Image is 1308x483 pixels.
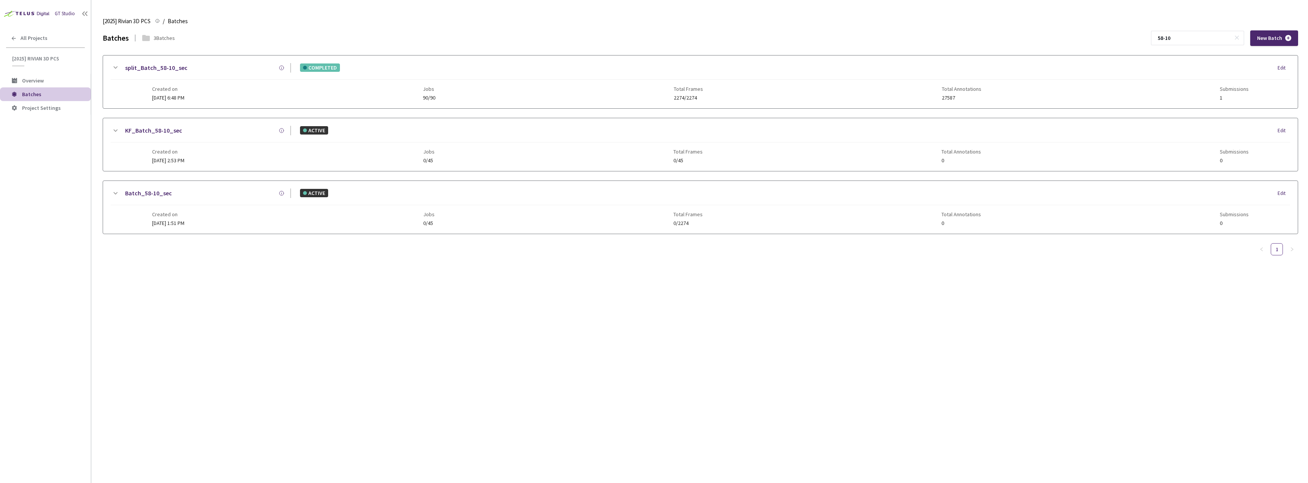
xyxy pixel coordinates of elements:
[1256,243,1268,255] li: Previous Page
[300,126,328,135] div: ACTIVE
[125,126,182,135] a: KF_Batch_58-10_sec
[1290,247,1294,252] span: right
[22,77,44,84] span: Overview
[125,188,172,198] a: Batch_58-10_sec
[674,86,703,92] span: Total Frames
[673,211,703,217] span: Total Frames
[152,220,184,226] span: [DATE] 1:51 PM
[154,34,175,42] div: 3 Batches
[22,91,41,98] span: Batches
[1220,95,1249,101] span: 1
[1278,64,1290,72] div: Edit
[103,32,129,44] div: Batches
[942,86,981,92] span: Total Annotations
[12,55,80,62] span: [2025] Rivian 3D PCS
[941,149,981,155] span: Total Annotations
[152,149,184,155] span: Created on
[1220,220,1249,226] span: 0
[1286,243,1298,255] li: Next Page
[103,17,151,26] span: [2025] Rivian 3D PCS
[152,157,184,164] span: [DATE] 2:53 PM
[673,158,703,163] span: 0/45
[942,95,981,101] span: 27587
[1256,243,1268,255] button: left
[1220,86,1249,92] span: Submissions
[1271,243,1283,255] li: 1
[152,86,184,92] span: Created on
[1278,190,1290,197] div: Edit
[423,211,435,217] span: Jobs
[125,63,187,73] a: split_Batch_58-10_sec
[103,181,1298,234] div: Batch_58-10_secACTIVEEditCreated on[DATE] 1:51 PMJobs0/45Total Frames0/2274Total Annotations0Subm...
[1153,31,1234,45] input: Search
[1286,243,1298,255] button: right
[941,158,981,163] span: 0
[423,86,435,92] span: Jobs
[423,149,435,155] span: Jobs
[163,17,165,26] li: /
[103,118,1298,171] div: KF_Batch_58-10_secACTIVEEditCreated on[DATE] 2:53 PMJobs0/45Total Frames0/45Total Annotations0Sub...
[152,211,184,217] span: Created on
[1220,149,1249,155] span: Submissions
[300,189,328,197] div: ACTIVE
[1220,158,1249,163] span: 0
[300,63,340,72] div: COMPLETED
[1278,127,1290,135] div: Edit
[674,95,703,101] span: 2274/2274
[22,105,61,111] span: Project Settings
[152,94,184,101] span: [DATE] 6:48 PM
[21,35,48,41] span: All Projects
[103,55,1298,108] div: split_Batch_58-10_secCOMPLETEDEditCreated on[DATE] 6:48 PMJobs90/90Total Frames2274/2274Total Ann...
[1220,211,1249,217] span: Submissions
[55,10,75,17] div: GT Studio
[1259,247,1264,252] span: left
[941,220,981,226] span: 0
[423,95,435,101] span: 90/90
[941,211,981,217] span: Total Annotations
[673,149,703,155] span: Total Frames
[1257,35,1282,41] span: New Batch
[423,220,435,226] span: 0/45
[423,158,435,163] span: 0/45
[1271,244,1283,255] a: 1
[168,17,188,26] span: Batches
[673,220,703,226] span: 0/2274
